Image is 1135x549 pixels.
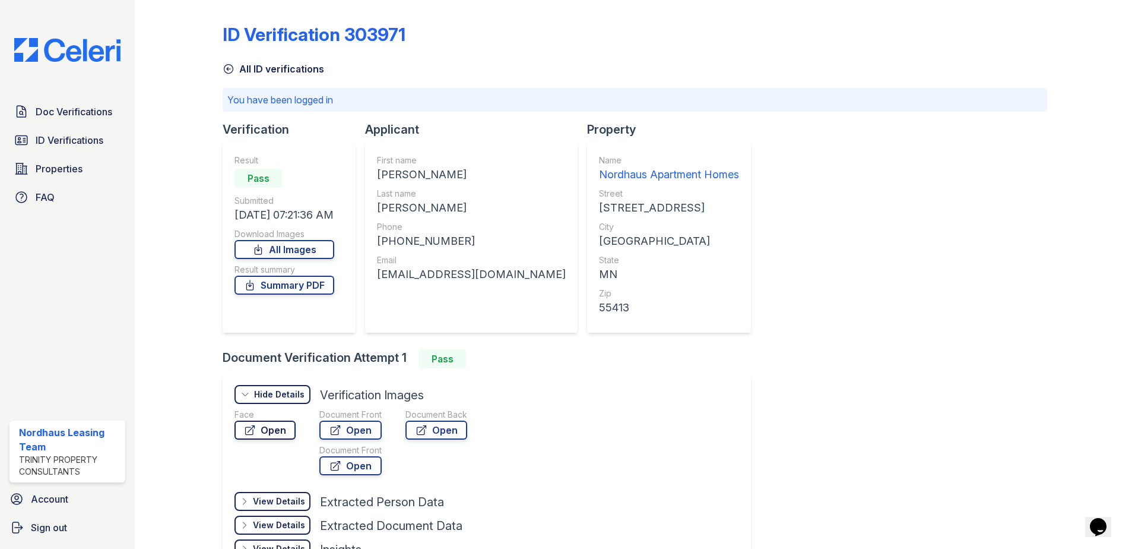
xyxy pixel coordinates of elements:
div: First name [377,154,566,166]
div: Document Front [319,444,382,456]
div: Submitted [234,195,334,207]
a: Open [319,456,382,475]
div: [DATE] 07:21:36 AM [234,207,334,223]
span: Sign out [31,520,67,535]
div: [EMAIL_ADDRESS][DOMAIN_NAME] [377,266,566,283]
div: MN [599,266,739,283]
a: Summary PDF [234,276,334,295]
a: Open [405,421,467,440]
div: ID Verification 303971 [223,24,405,45]
div: Trinity Property Consultants [19,454,121,478]
div: [GEOGRAPHIC_DATA] [599,233,739,250]
span: Properties [36,162,83,176]
a: Properties [9,157,125,181]
div: Document Verification Attempt 1 [223,349,760,368]
a: FAQ [9,185,125,209]
div: Face [234,409,296,421]
div: Nordhaus Leasing Team [19,425,121,454]
div: Result [234,154,334,166]
a: Account [5,487,130,511]
span: Account [31,492,68,506]
a: Sign out [5,516,130,539]
span: Doc Verifications [36,105,112,119]
div: Phone [377,221,566,233]
div: State [599,254,739,266]
div: Verification Images [320,387,424,403]
a: ID Verifications [9,128,125,152]
div: View Details [253,519,305,531]
div: Verification [223,121,365,138]
div: Extracted Person Data [320,494,444,510]
a: Open [234,421,296,440]
div: Document Front [319,409,382,421]
span: ID Verifications [36,133,103,147]
div: [PERSON_NAME] [377,166,566,183]
div: Applicant [365,121,587,138]
div: View Details [253,496,305,507]
div: City [599,221,739,233]
a: Open [319,421,382,440]
div: [PERSON_NAME] [377,200,566,216]
div: Result summary [234,264,334,276]
div: Extracted Document Data [320,518,462,534]
div: Pass [419,349,466,368]
a: Doc Verifications [9,100,125,124]
span: FAQ [36,190,55,204]
div: Nordhaus Apartment Homes [599,166,739,183]
iframe: chat widget [1085,501,1123,537]
div: Last name [377,188,566,200]
div: Street [599,188,739,200]
p: You have been logged in [227,93,1042,107]
a: Name Nordhaus Apartment Homes [599,154,739,183]
a: All ID verifications [223,62,324,76]
div: Property [587,121,760,138]
div: Download Images [234,228,334,240]
div: Hide Details [254,389,305,400]
div: Email [377,254,566,266]
div: Name [599,154,739,166]
img: CE_Logo_Blue-a8612792a0a2168367f1c8372b55b34899dd931a85d93a1a3d3e32e68fde9ad4.png [5,38,130,62]
div: Document Back [405,409,467,421]
a: All Images [234,240,334,259]
div: [PHONE_NUMBER] [377,233,566,250]
div: Pass [234,169,282,188]
div: Zip [599,288,739,299]
div: 55413 [599,299,739,316]
div: [STREET_ADDRESS] [599,200,739,216]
